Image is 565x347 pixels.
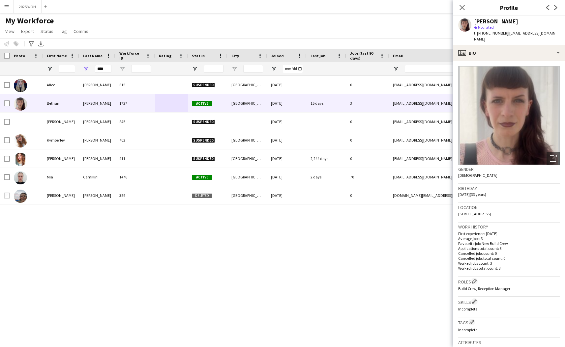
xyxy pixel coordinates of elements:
span: [DATE] (33 years) [458,192,486,197]
p: Favourite job: New Build Crew [458,241,560,246]
input: City Filter Input [243,65,263,73]
a: View [3,27,17,36]
div: [DOMAIN_NAME][EMAIL_ADDRESS][DOMAIN_NAME] [389,186,521,204]
div: [GEOGRAPHIC_DATA] [227,131,267,149]
h3: Location [458,204,560,210]
input: Row Selection is disabled for this row (unchecked) [4,193,10,199]
div: Camillini [79,168,115,186]
div: [EMAIL_ADDRESS][DOMAIN_NAME] [389,168,521,186]
div: [DATE] [267,131,307,149]
div: 0 [346,113,389,131]
h3: Attributes [458,339,560,345]
span: Deleted [192,193,212,198]
span: Export [21,28,34,34]
h3: Birthday [458,185,560,191]
span: t. [PHONE_NUMBER] [474,31,508,36]
div: [PERSON_NAME] [43,149,79,168]
div: [PERSON_NAME] [43,186,79,204]
span: Email [393,53,403,58]
a: Comms [71,27,91,36]
div: 0 [346,131,389,149]
h3: Roles [458,278,560,285]
div: [GEOGRAPHIC_DATA] [227,76,267,94]
input: Workforce ID Filter Input [131,65,151,73]
button: Open Filter Menu [271,66,277,72]
div: [PERSON_NAME] [43,113,79,131]
div: [EMAIL_ADDRESS][DOMAIN_NAME] [389,94,521,112]
span: Suspended [192,156,215,161]
span: Last Name [83,53,103,58]
div: 0 [346,149,389,168]
span: Status [192,53,205,58]
span: Suspended [192,83,215,88]
span: Comms [74,28,88,34]
div: 3 [346,94,389,112]
div: [PERSON_NAME] [79,94,115,112]
span: View [5,28,15,34]
div: [EMAIL_ADDRESS][DOMAIN_NAME] [389,131,521,149]
img: Mia Camillini [14,171,27,184]
p: Incomplete [458,327,560,332]
span: Rating [159,53,171,58]
p: Cancelled jobs total count: 0 [458,256,560,261]
div: [PERSON_NAME] [79,113,115,131]
div: 703 [115,131,155,149]
div: [GEOGRAPHIC_DATA] [227,168,267,186]
app-action-btn: Advanced filters [27,40,35,48]
span: City [231,53,239,58]
div: Kymberley [43,131,79,149]
img: Bethan Miller [14,97,27,111]
p: Worked jobs total count: 3 [458,266,560,271]
span: Status [41,28,53,34]
span: Photo [14,53,25,58]
div: Mia [43,168,79,186]
div: Bio [453,45,565,61]
div: [PERSON_NAME] [79,76,115,94]
h3: Tags [458,319,560,326]
a: Status [38,27,56,36]
span: First Name [47,53,67,58]
img: Mary Miller [14,153,27,166]
div: 2,244 days [307,149,346,168]
input: Email Filter Input [405,65,517,73]
button: Open Filter Menu [231,66,237,72]
span: Not rated [478,25,494,30]
h3: Gender [458,166,560,172]
input: Status Filter Input [204,65,223,73]
p: Worked jobs count: 3 [458,261,560,266]
span: [STREET_ADDRESS] [458,211,491,216]
p: Cancelled jobs count: 0 [458,251,560,256]
button: Open Filter Menu [393,66,399,72]
img: Sophia Knox-Miller [14,190,27,203]
div: 1476 [115,168,155,186]
input: First Name Filter Input [59,65,75,73]
p: Average jobs: 3 [458,236,560,241]
button: Open Filter Menu [192,66,198,72]
span: | [EMAIL_ADDRESS][DOMAIN_NAME] [474,31,557,41]
p: Incomplete [458,307,560,311]
button: Open Filter Menu [83,66,89,72]
span: [DEMOGRAPHIC_DATA] [458,173,497,178]
div: [PERSON_NAME] [79,149,115,168]
span: Active [192,175,212,180]
div: 411 [115,149,155,168]
button: 2025 WOH [14,0,42,13]
div: 70 [346,168,389,186]
span: My Workforce [5,16,54,26]
div: [GEOGRAPHIC_DATA] [227,149,267,168]
div: [EMAIL_ADDRESS][DOMAIN_NAME] [389,149,521,168]
span: Suspended [192,138,215,143]
button: Open Filter Menu [119,66,125,72]
div: [PERSON_NAME] [79,131,115,149]
span: Active [192,101,212,106]
div: [DATE] [267,149,307,168]
input: Joined Filter Input [283,65,303,73]
div: 845 [115,113,155,131]
div: 0 [346,186,389,204]
div: [DATE] [267,113,307,131]
app-action-btn: Export XLSX [37,40,45,48]
input: Last Name Filter Input [95,65,111,73]
div: Alice [43,76,79,94]
img: Alice Miller [14,79,27,92]
p: First experience: [DATE] [458,231,560,236]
